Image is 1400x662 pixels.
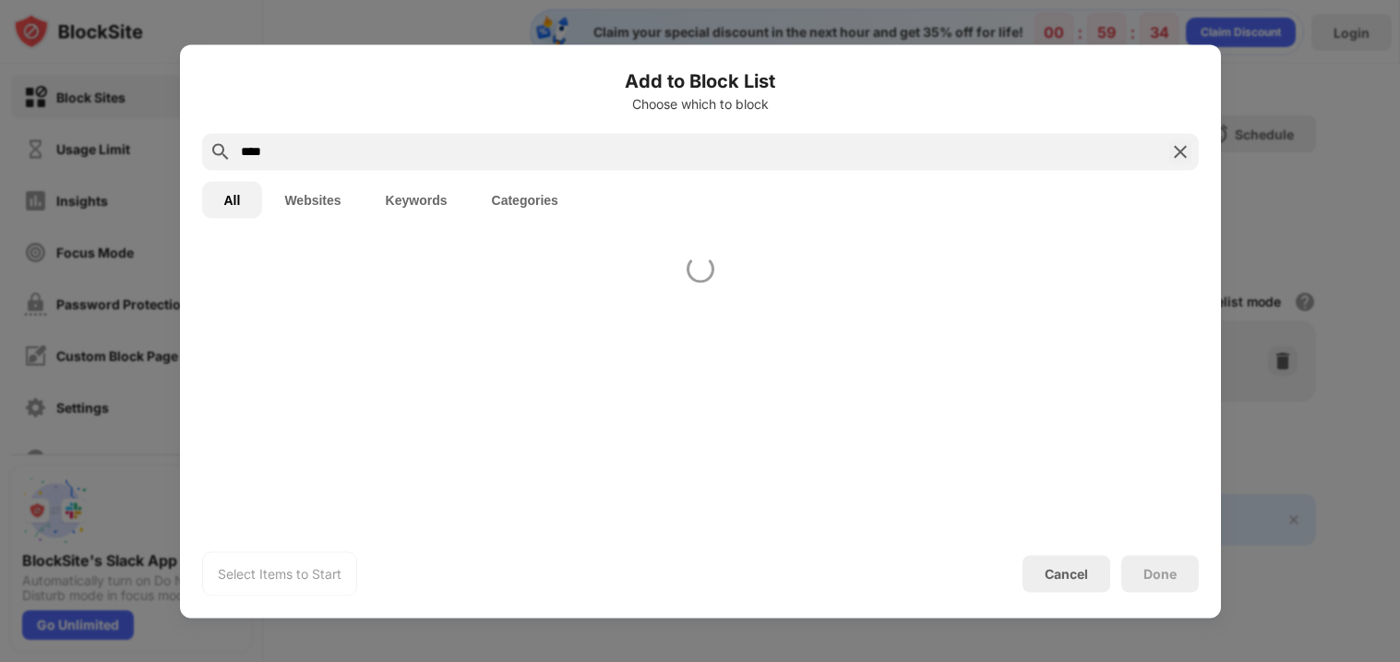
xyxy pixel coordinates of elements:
button: All [202,181,263,218]
div: Choose which to block [202,96,1199,111]
div: Done [1143,566,1177,581]
button: Keywords [364,181,470,218]
h6: Add to Block List [202,66,1199,94]
div: Select Items to Start [218,564,341,583]
button: Categories [470,181,580,218]
img: search-close [1169,140,1191,162]
button: Websites [262,181,363,218]
img: search.svg [209,140,232,162]
div: Cancel [1045,566,1088,582]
